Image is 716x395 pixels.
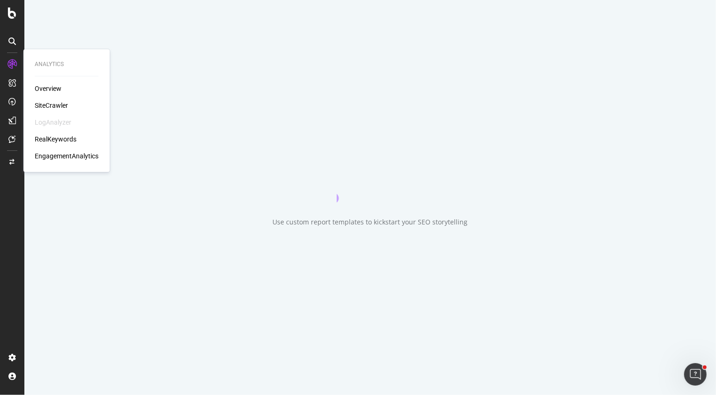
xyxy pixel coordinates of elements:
a: Overview [35,84,61,93]
div: Analytics [35,60,98,68]
a: RealKeywords [35,134,76,144]
div: LogAnalyzer [35,118,71,127]
a: EngagementAnalytics [35,151,98,161]
iframe: Intercom live chat [684,363,707,386]
div: Use custom report templates to kickstart your SEO storytelling [273,217,468,227]
div: animation [337,169,404,202]
a: SiteCrawler [35,101,68,110]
